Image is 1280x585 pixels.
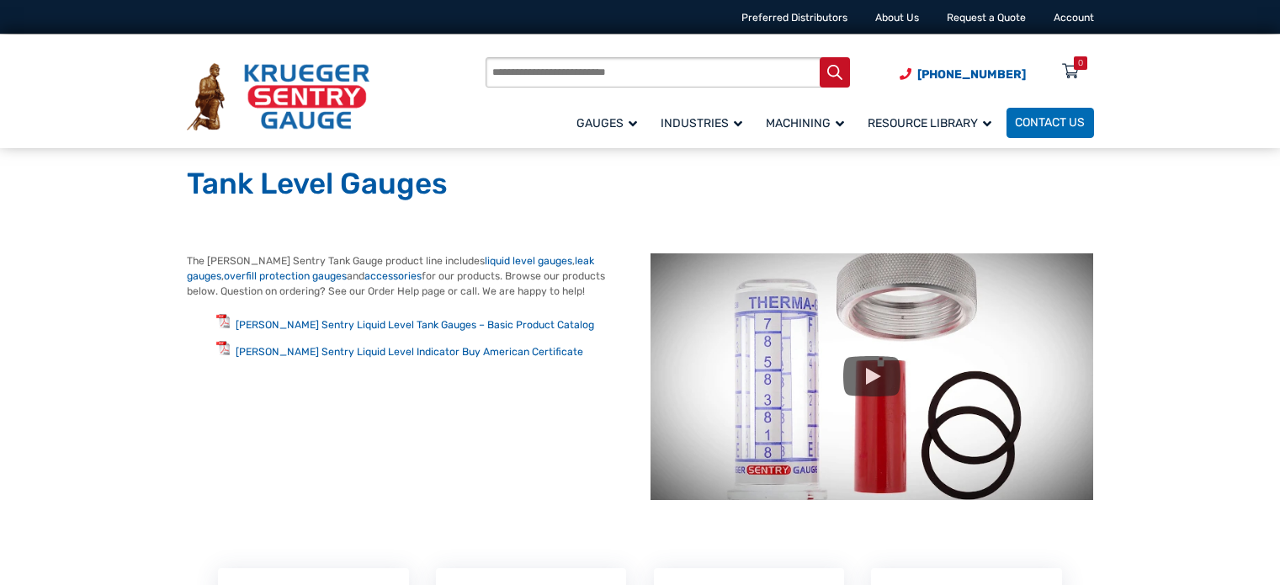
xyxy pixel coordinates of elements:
a: [PERSON_NAME] Sentry Liquid Level Tank Gauges – Basic Product Catalog [236,319,594,331]
span: Gauges [576,116,637,130]
span: Contact Us [1015,116,1085,130]
img: Tank Level Gauges [651,253,1093,501]
a: Phone Number (920) 434-8860 [900,66,1026,83]
a: Machining [757,105,859,140]
a: About Us [875,12,919,24]
a: accessories [364,270,422,282]
h1: Tank Level Gauges [187,166,1094,203]
span: Resource Library [868,116,991,130]
a: Request a Quote [947,12,1026,24]
div: 0 [1078,56,1083,70]
a: overfill protection gauges [224,270,347,282]
a: [PERSON_NAME] Sentry Liquid Level Indicator Buy American Certificate [236,346,583,358]
a: Contact Us [1006,108,1094,138]
a: leak gauges [187,255,594,282]
a: Account [1054,12,1094,24]
img: Krueger Sentry Gauge [187,63,369,130]
span: Industries [661,116,742,130]
a: liquid level gauges [485,255,572,267]
a: Gauges [568,105,652,140]
a: Resource Library [859,105,1006,140]
span: [PHONE_NUMBER] [917,67,1026,82]
p: The [PERSON_NAME] Sentry Tank Gauge product line includes , , and for our products. Browse our pr... [187,253,629,300]
span: Machining [766,116,844,130]
a: Industries [652,105,757,140]
a: Preferred Distributors [741,12,847,24]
